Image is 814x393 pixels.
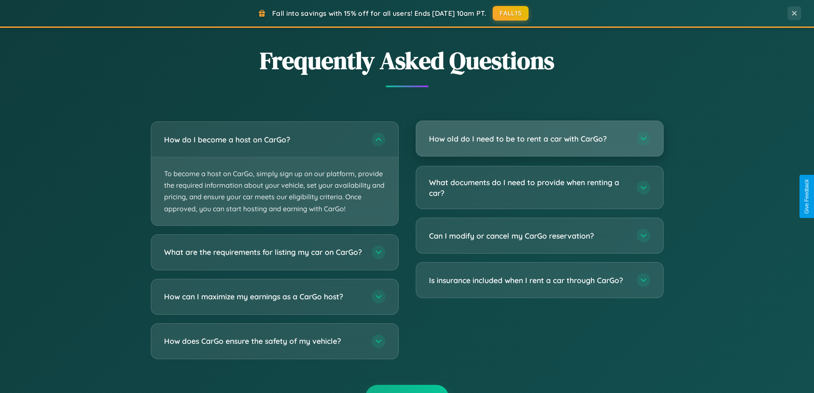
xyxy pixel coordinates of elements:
h2: Frequently Asked Questions [151,44,664,77]
h3: How can I maximize my earnings as a CarGo host? [164,291,363,302]
h3: What are the requirements for listing my car on CarGo? [164,247,363,257]
button: FALL15 [493,6,529,21]
h3: How old do I need to be to rent a car with CarGo? [429,133,628,144]
h3: Can I modify or cancel my CarGo reservation? [429,230,628,241]
span: Fall into savings with 15% off for all users! Ends [DATE] 10am PT. [272,9,486,18]
h3: How does CarGo ensure the safety of my vehicle? [164,336,363,346]
h3: Is insurance included when I rent a car through CarGo? [429,275,628,286]
div: Give Feedback [804,179,810,214]
h3: What documents do I need to provide when renting a car? [429,177,628,198]
h3: How do I become a host on CarGo? [164,134,363,145]
p: To become a host on CarGo, simply sign up on our platform, provide the required information about... [151,157,398,225]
